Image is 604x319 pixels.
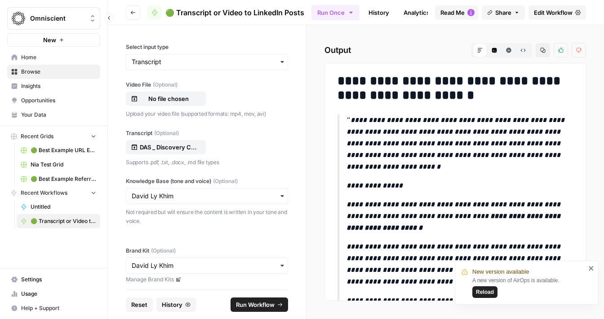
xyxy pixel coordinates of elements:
[21,304,96,312] span: Help + Support
[151,247,176,255] span: (Optional)
[363,5,395,20] a: History
[324,43,586,57] h2: Output
[126,275,288,284] a: Manage Brand Kits
[126,43,288,51] label: Select input type
[440,8,465,17] span: Read Me
[534,8,573,17] span: Edit Workflow
[7,65,100,79] a: Browse
[126,208,288,225] p: Not required but will ensure the content is written in your tone and voice.
[162,300,182,309] span: History
[528,5,586,20] a: Edit Workflow
[140,143,197,152] p: DAS _ Discovery Call.docx
[7,287,100,301] a: Usage
[7,93,100,108] a: Opportunities
[231,297,288,312] button: Run Workflow
[147,5,304,20] a: 🟢 Transcript or Video to LinkedIn Posts
[156,297,196,312] button: History
[165,7,304,18] span: 🟢 Transcript or Video to LinkedIn Posts
[43,35,56,44] span: New
[7,186,100,200] button: Recent Workflows
[21,111,96,119] span: Your Data
[17,143,100,157] a: 🟢 Best Example URL Extractor Grid (3)
[7,33,100,47] button: New
[7,272,100,287] a: Settings
[31,175,96,183] span: 🟢 Best Example Referring Domains Finder Grid (1)
[126,81,288,89] label: Video File
[31,161,96,169] span: Nia Test Grid
[153,81,178,89] span: (Optional)
[482,5,525,20] button: Share
[132,57,282,66] input: Transcript
[472,286,497,298] button: Reload
[21,132,53,140] span: Recent Grids
[236,300,275,309] span: Run Workflow
[7,108,100,122] a: Your Data
[126,92,206,106] button: No file chosen
[7,301,100,315] button: Help + Support
[126,158,288,167] p: Supports .pdf, .txt, .docx, .md file types
[7,7,100,30] button: Workspace: Omniscient
[31,146,96,154] span: 🟢 Best Example URL Extractor Grid (3)
[30,14,84,23] span: Omniscient
[17,200,100,214] a: Untitled
[472,276,586,298] div: A new version of AirOps is available.
[126,109,288,118] p: Upload your video file (supported formats: mp4, mov, avi)
[21,189,67,197] span: Recent Workflows
[140,94,197,103] p: No file chosen
[7,79,100,93] a: Insights
[126,129,288,137] label: Transcript
[21,290,96,298] span: Usage
[7,130,100,143] button: Recent Grids
[7,50,100,65] a: Home
[126,297,153,312] button: Reset
[21,275,96,284] span: Settings
[21,82,96,90] span: Insights
[21,68,96,76] span: Browse
[21,96,96,105] span: Opportunities
[126,177,288,185] label: Knowledge Base (tone and voice)
[17,214,100,228] a: 🟢 Transcript or Video to LinkedIn Posts
[31,217,96,225] span: 🟢 Transcript or Video to LinkedIn Posts
[398,5,435,20] a: Analytics
[311,5,360,20] button: Run Once
[476,288,494,296] span: Reload
[495,8,511,17] span: Share
[126,140,206,154] button: DAS _ Discovery Call.docx
[588,265,595,272] button: close
[154,129,179,137] span: (Optional)
[132,261,282,270] input: David Ly Khim
[10,10,27,26] img: Omniscient Logo
[17,172,100,186] a: 🟢 Best Example Referring Domains Finder Grid (1)
[21,53,96,61] span: Home
[472,267,529,276] span: New version available
[31,203,96,211] span: Untitled
[132,192,282,201] input: David Ly Khim
[213,177,238,185] span: (Optional)
[435,5,478,20] button: Read Me
[126,247,288,255] label: Brand Kit
[131,300,147,309] span: Reset
[17,157,100,172] a: Nia Test Grid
